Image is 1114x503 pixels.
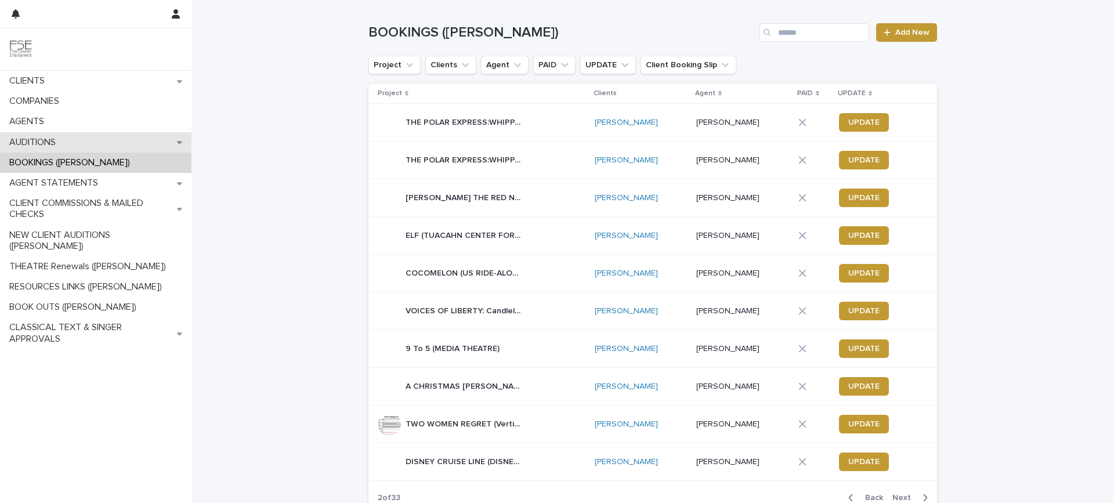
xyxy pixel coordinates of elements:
[839,493,888,503] button: Back
[641,56,736,74] button: Client Booking Slip
[425,56,476,74] button: Clients
[595,269,658,278] a: [PERSON_NAME]
[5,302,146,313] p: BOOK OUTS ([PERSON_NAME])
[839,415,889,433] a: UPDATE
[848,307,880,315] span: UPDATE
[848,194,880,202] span: UPDATE
[839,453,889,471] a: UPDATE
[595,155,658,165] a: [PERSON_NAME]
[839,226,889,245] a: UPDATE
[839,302,889,320] a: UPDATE
[696,344,789,354] p: [PERSON_NAME]
[595,193,658,203] a: [PERSON_NAME]
[848,231,880,240] span: UPDATE
[368,56,421,74] button: Project
[839,189,889,207] a: UPDATE
[406,191,524,203] p: RUDOLPH THE RED NOSED REINDEER (CASA MANANA)
[594,87,617,100] p: Clients
[5,157,139,168] p: BOOKINGS ([PERSON_NAME])
[839,264,889,283] a: UPDATE
[848,420,880,428] span: UPDATE
[5,261,175,272] p: THEATRE Renewals ([PERSON_NAME])
[368,292,937,330] tr: VOICES OF LIBERTY: Candlelight (WDW RESORT)VOICES OF LIBERTY: Candlelight (WDW RESORT) [PERSON_NA...
[5,198,177,220] p: CLIENT COMMISSIONS & MAILED CHECKS
[406,379,524,392] p: A CHRISTMAS CAROL (Commonwealth Shakespeare Company)
[838,87,866,100] p: UPDATE
[406,266,524,278] p: COCOMELON (US RIDE-ALONG SING-ALONG: ARIZONA STATE FAIR)
[5,137,65,148] p: AUDITIONS
[696,118,789,128] p: [PERSON_NAME]
[368,330,937,368] tr: 9 To 5 (MEDIA THEATRE)9 To 5 (MEDIA THEATRE) [PERSON_NAME] [PERSON_NAME]UPDATE
[858,494,883,502] span: Back
[5,116,53,127] p: AGENTS
[368,406,937,443] tr: TWO WOMEN REGRET (Vertical Short)TWO WOMEN REGRET (Vertical Short) [PERSON_NAME] [PERSON_NAME]UPDATE
[368,104,937,142] tr: THE POLAR EXPRESS:WHIPPANYTHE POLAR EXPRESS:WHIPPANY [PERSON_NAME] [PERSON_NAME]UPDATE
[839,113,889,132] a: UPDATE
[9,38,32,61] img: 9JgRvJ3ETPGCJDhvPVA5
[5,96,68,107] p: COMPANIES
[595,231,658,241] a: [PERSON_NAME]
[406,229,524,241] p: ELF (TUACAHN CENTER FOR THE ARTS)
[696,382,789,392] p: [PERSON_NAME]
[848,118,880,126] span: UPDATE
[368,24,754,41] h1: BOOKINGS ([PERSON_NAME])
[848,156,880,164] span: UPDATE
[368,443,937,481] tr: DISNEY CRUISE LINE (DISNEY DESTINY) Cast 1DISNEY CRUISE LINE (DISNEY DESTINY) Cast 1 [PERSON_NAME...
[839,339,889,358] a: UPDATE
[406,304,524,316] p: VOICES OF LIBERTY: Candlelight (WDW RESORT)
[368,179,937,217] tr: [PERSON_NAME] THE RED NOSED REINDEER (CASA [PERSON_NAME])[PERSON_NAME] THE RED NOSED REINDEER (CA...
[406,115,524,128] p: THE POLAR EXPRESS:WHIPPANY
[368,368,937,406] tr: A CHRISTMAS [PERSON_NAME] (Commonwealth Shakespeare Company)A CHRISTMAS [PERSON_NAME] (Commonweal...
[888,493,937,503] button: Next
[595,457,658,467] a: [PERSON_NAME]
[839,377,889,396] a: UPDATE
[406,153,524,165] p: THE POLAR EXPRESS:WHIPPANY
[580,56,636,74] button: UPDATE
[5,322,177,344] p: CLASSICAL TEXT & SINGER APPROVALS
[876,23,937,42] a: Add New
[481,56,529,74] button: Agent
[595,118,658,128] a: [PERSON_NAME]
[5,281,171,292] p: RESOURCES LINKS ([PERSON_NAME])
[696,231,789,241] p: [PERSON_NAME]
[406,455,524,467] p: DISNEY CRUISE LINE (DISNEY DESTINY) Cast 1
[5,75,54,86] p: CLIENTS
[695,87,715,100] p: Agent
[848,458,880,466] span: UPDATE
[368,255,937,292] tr: COCOMELON (US RIDE-ALONG SING-ALONG: [US_STATE] STATE FAIR)COCOMELON (US RIDE-ALONG SING-ALONG: [...
[5,230,191,252] p: NEW CLIENT AUDITIONS ([PERSON_NAME])
[848,382,880,390] span: UPDATE
[848,345,880,353] span: UPDATE
[368,217,937,255] tr: ELF (TUACAHN CENTER FOR THE ARTS)ELF (TUACAHN CENTER FOR THE ARTS) [PERSON_NAME] [PERSON_NAME]UPDATE
[797,87,813,100] p: PAID
[696,193,789,203] p: [PERSON_NAME]
[378,87,402,100] p: Project
[595,306,658,316] a: [PERSON_NAME]
[848,269,880,277] span: UPDATE
[696,306,789,316] p: [PERSON_NAME]
[839,151,889,169] a: UPDATE
[696,457,789,467] p: [PERSON_NAME]
[696,269,789,278] p: [PERSON_NAME]
[368,142,937,179] tr: THE POLAR EXPRESS:WHIPPANYTHE POLAR EXPRESS:WHIPPANY [PERSON_NAME] [PERSON_NAME]UPDATE
[5,178,107,189] p: AGENT STATEMENTS
[759,23,869,42] input: Search
[595,344,658,354] a: [PERSON_NAME]
[406,342,502,354] p: 9 To 5 (MEDIA THEATRE)
[895,28,929,37] span: Add New
[533,56,576,74] button: PAID
[406,417,524,429] p: TWO WOMEN REGRET (Vertical Short)
[595,419,658,429] a: [PERSON_NAME]
[696,419,789,429] p: [PERSON_NAME]
[696,155,789,165] p: [PERSON_NAME]
[892,494,918,502] span: Next
[595,382,658,392] a: [PERSON_NAME]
